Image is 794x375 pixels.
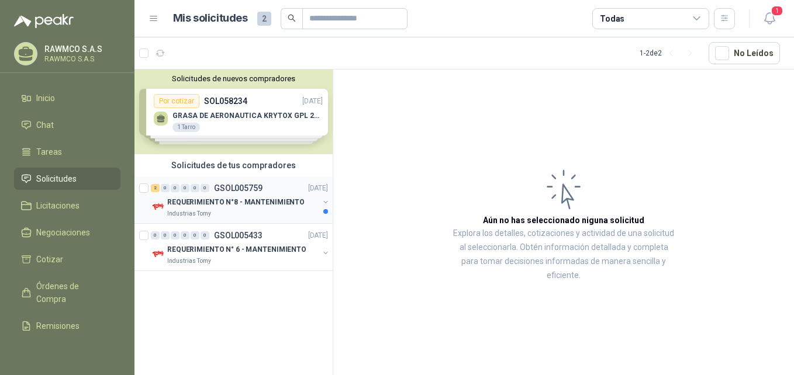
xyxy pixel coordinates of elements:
p: GSOL005759 [214,184,263,192]
div: 0 [171,184,179,192]
p: RAWMCO S.A.S [44,45,118,53]
p: Industrias Tomy [167,209,211,218]
div: 2 [151,184,160,192]
a: Órdenes de Compra [14,275,120,310]
a: Licitaciones [14,195,120,217]
div: 0 [161,184,170,192]
img: Company Logo [151,247,165,261]
img: Logo peakr [14,14,74,28]
span: Remisiones [36,320,80,332]
p: REQUERIMIENTO N°8 - MANTENIMIENTO [167,197,305,208]
a: Tareas [14,141,120,163]
span: Configuración [36,346,88,359]
button: Solicitudes de nuevos compradores [139,74,328,83]
p: [DATE] [308,183,328,194]
div: 0 [181,184,189,192]
a: 0 0 0 0 0 0 GSOL005433[DATE] Company LogoREQUERIMIENTO N° 6 - MANTENIMIENTOIndustrias Tomy [151,228,330,266]
span: Inicio [36,92,55,105]
div: Todas [600,12,624,25]
p: REQUERIMIENTO N° 6 - MANTENIMIENTO [167,244,306,255]
div: 0 [201,231,209,239]
span: 1 [771,5,783,16]
div: 0 [171,231,179,239]
h1: Mis solicitudes [173,10,248,27]
span: Chat [36,119,54,131]
span: Negociaciones [36,226,90,239]
a: Remisiones [14,315,120,337]
button: 1 [759,8,780,29]
div: 0 [181,231,189,239]
p: RAWMCO S.A.S [44,55,118,62]
div: 0 [201,184,209,192]
a: Solicitudes [14,168,120,190]
p: GSOL005433 [214,231,263,239]
div: Solicitudes de tus compradores [134,154,333,176]
span: Licitaciones [36,199,80,212]
span: Tareas [36,145,62,158]
p: Explora los detalles, cotizaciones y actividad de una solicitud al seleccionarla. Obtén informaci... [450,227,677,283]
a: Configuración [14,342,120,364]
span: Órdenes de Compra [36,280,109,305]
span: search [288,14,296,22]
h3: Aún no has seleccionado niguna solicitud [483,214,644,227]
p: Industrias Tomy [167,256,211,266]
span: Cotizar [36,253,63,266]
div: 0 [161,231,170,239]
div: Solicitudes de nuevos compradoresPor cotizarSOL058234[DATE] GRASA DE AERONAUTICA KRYTOX GPL 207 (... [134,70,333,154]
div: 0 [191,231,199,239]
a: 2 0 0 0 0 0 GSOL005759[DATE] Company LogoREQUERIMIENTO N°8 - MANTENIMIENTOIndustrias Tomy [151,181,330,218]
a: Negociaciones [14,221,120,244]
div: 0 [191,184,199,192]
div: 1 - 2 de 2 [640,44,699,62]
div: 0 [151,231,160,239]
span: 2 [257,12,271,26]
a: Cotizar [14,248,120,270]
img: Company Logo [151,200,165,214]
a: Inicio [14,87,120,109]
p: [DATE] [308,230,328,241]
button: No Leídos [709,42,780,64]
span: Solicitudes [36,172,77,185]
a: Chat [14,114,120,136]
